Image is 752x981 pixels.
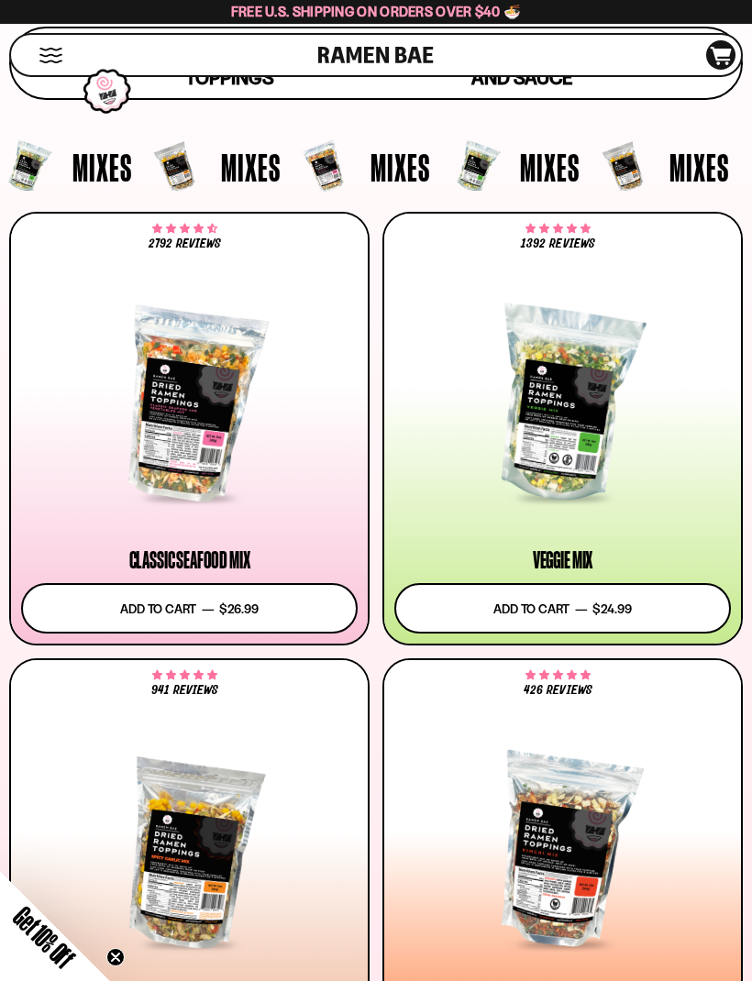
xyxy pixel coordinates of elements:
div: Classic Seafood Mix [129,549,250,571]
span: 426 reviews [524,684,592,697]
span: 4.76 stars [525,672,591,679]
span: 941 reviews [151,684,218,697]
span: Mixes [520,148,580,186]
span: Mixes [72,148,132,186]
a: 4.76 stars 1392 reviews Veggie Mix Add to cart — $24.99 [382,212,743,645]
a: 4.68 stars 2792 reviews Classic Seafood Mix Add to cart — $26.99 [9,212,370,645]
button: Mobile Menu Trigger [39,48,63,63]
span: 4.68 stars [152,226,217,233]
span: 2792 reviews [149,237,221,250]
div: Veggie Mix [533,549,592,571]
span: 1392 reviews [521,237,594,250]
span: 4.75 stars [152,672,217,679]
button: Add to cart — $26.99 [21,583,358,634]
span: Mixes [370,148,430,186]
span: Mixes [221,148,281,186]
span: Get 10% Off [8,901,80,973]
span: 4.76 stars [525,226,591,233]
span: Mixes [669,148,729,186]
button: Add to cart — $24.99 [394,583,731,634]
button: Close teaser [106,948,125,966]
span: Free U.S. Shipping on Orders over $40 🍜 [231,3,522,20]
